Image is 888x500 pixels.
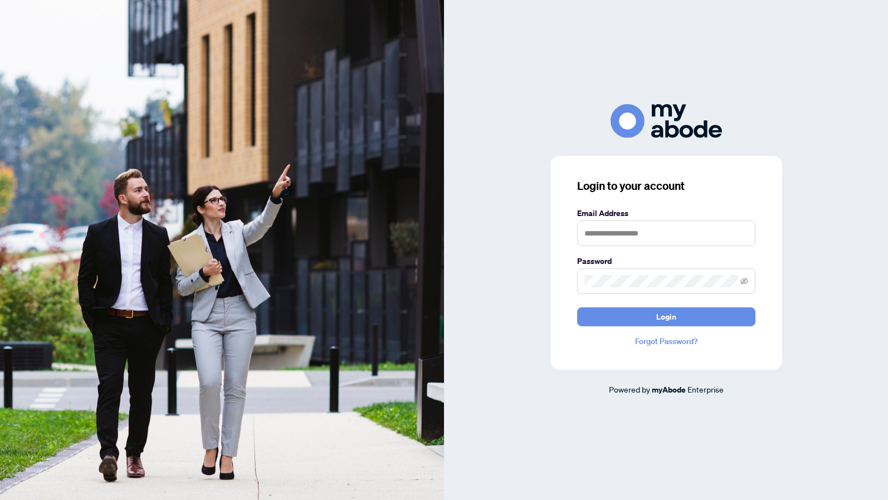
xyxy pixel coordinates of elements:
label: Password [577,255,755,267]
button: Login [577,307,755,326]
a: myAbode [652,384,686,396]
span: Login [656,308,676,326]
span: Enterprise [687,384,724,394]
a: Forgot Password? [577,335,755,347]
span: eye-invisible [740,277,748,285]
span: Powered by [609,384,650,394]
img: ma-logo [611,104,722,138]
label: Email Address [577,207,755,219]
h3: Login to your account [577,178,755,194]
